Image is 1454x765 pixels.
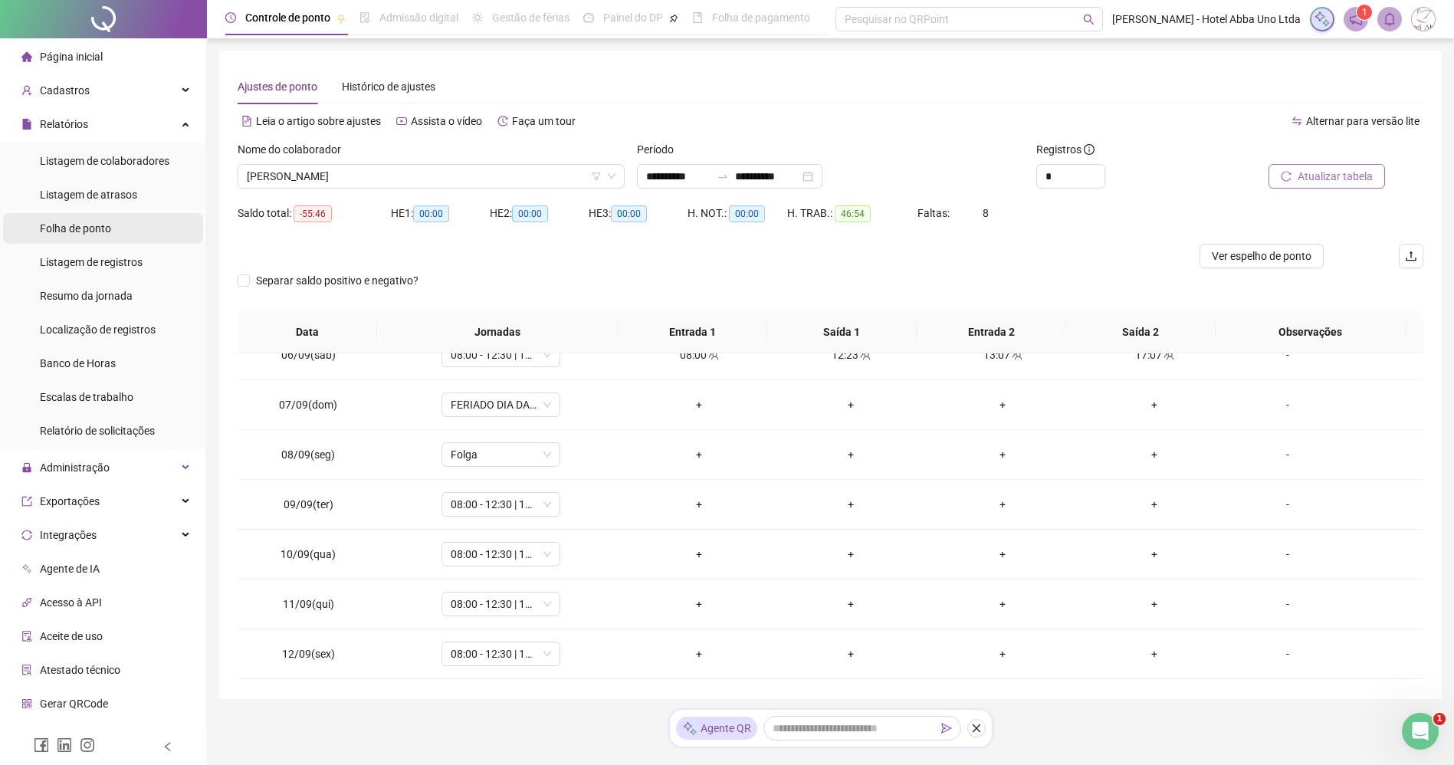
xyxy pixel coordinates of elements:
div: + [1091,496,1218,513]
span: Registros [1036,141,1095,158]
th: Observações [1216,311,1406,353]
span: 08:00 - 12:30 | 13:30 - 16:20 [451,642,551,665]
span: search [1083,14,1095,25]
span: team [707,350,719,360]
th: Entrada 2 [917,311,1066,353]
span: file-text [241,116,252,126]
span: team [1162,350,1174,360]
span: to [717,170,729,182]
span: Assista o vídeo [411,115,482,127]
div: + [1091,396,1218,413]
div: + [939,496,1066,513]
span: swap [1292,116,1302,126]
span: info-circle [1084,144,1095,155]
div: Saldo total: [238,205,391,222]
span: 08:00 - 12:30 | 13:30 - 16:20 [451,593,551,616]
span: Admissão digital [379,11,458,24]
span: FERIADO DIA DA INDEPENDÊNCIA [451,393,551,416]
span: 08:00 - 12:30 | 13:30 - 16:20 [451,343,551,366]
button: Ver espelho de ponto [1200,244,1324,268]
span: notification [1349,12,1363,26]
span: 00:00 [729,205,765,222]
div: + [635,396,763,413]
span: Histórico de ajustes [342,80,435,93]
span: history [497,116,508,126]
span: Banco de Horas [40,357,116,369]
th: Data [238,311,377,353]
span: MARY DA CONCEIÇÃO [247,165,615,188]
div: + [939,396,1066,413]
div: 08:00 [635,346,763,363]
span: down [607,172,616,181]
div: + [939,596,1066,612]
div: Agente QR [676,717,757,740]
span: Atualizar tabela [1298,168,1373,185]
img: sparkle-icon.fc2bf0ac1784a2077858766a79e2daf3.svg [1314,11,1331,28]
button: Atualizar tabela [1269,164,1385,189]
span: Leia o artigo sobre ajustes [256,115,381,127]
div: HE 2: [490,205,589,222]
span: Alternar para versão lite [1306,115,1420,127]
span: Folha de ponto [40,222,111,235]
span: Listagem de atrasos [40,189,137,201]
span: 08:00 - 12:30 | 13:30 - 16:20 [451,493,551,516]
span: instagram [80,737,95,753]
div: - [1242,496,1333,513]
div: + [1091,645,1218,662]
span: Atestado técnico [40,664,120,676]
span: 8 [983,207,989,219]
span: Observações [1228,323,1393,340]
span: Separar saldo positivo e negativo? [250,272,425,289]
div: + [635,496,763,513]
span: team [1010,350,1022,360]
div: + [787,596,914,612]
div: + [1091,546,1218,563]
span: 10/09(qua) [281,548,336,560]
div: + [1091,596,1218,612]
div: + [635,446,763,463]
span: sync [21,530,32,540]
div: H. NOT.: [688,205,787,222]
span: facebook [34,737,49,753]
span: reload [1281,171,1292,182]
span: upload [1405,250,1417,262]
img: sparkle-icon.fc2bf0ac1784a2077858766a79e2daf3.svg [682,721,697,737]
th: Saída 2 [1066,311,1216,353]
span: Faltas: [917,207,952,219]
span: 1 [1362,7,1367,18]
span: dashboard [583,12,594,23]
sup: 1 [1357,5,1372,20]
span: 06/09(sáb) [281,349,336,361]
span: swap-right [717,170,729,182]
span: Resumo da jornada [40,290,133,302]
div: + [635,596,763,612]
span: Listagem de registros [40,256,143,268]
span: Aceite de uso [40,630,103,642]
div: - [1242,596,1333,612]
div: + [787,496,914,513]
div: + [939,645,1066,662]
span: youtube [396,116,407,126]
span: 09/09(ter) [284,498,333,511]
span: user-add [21,85,32,96]
span: lock [21,462,32,473]
span: Relatório de solicitações [40,425,155,437]
label: Período [637,141,684,158]
span: close [971,723,982,734]
label: Nome do colaborador [238,141,351,158]
span: send [941,723,952,734]
div: + [1091,446,1218,463]
div: H. TRAB.: [787,205,917,222]
span: Escalas de trabalho [40,391,133,403]
div: + [939,446,1066,463]
span: clock-circle [225,12,236,23]
span: 00:00 [413,205,449,222]
span: export [21,496,32,507]
span: 07/09(dom) [279,399,337,411]
span: Folga [451,443,551,466]
span: file [21,119,32,130]
div: + [787,645,914,662]
span: 08/09(seg) [281,448,335,461]
div: + [635,546,763,563]
div: + [787,546,914,563]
